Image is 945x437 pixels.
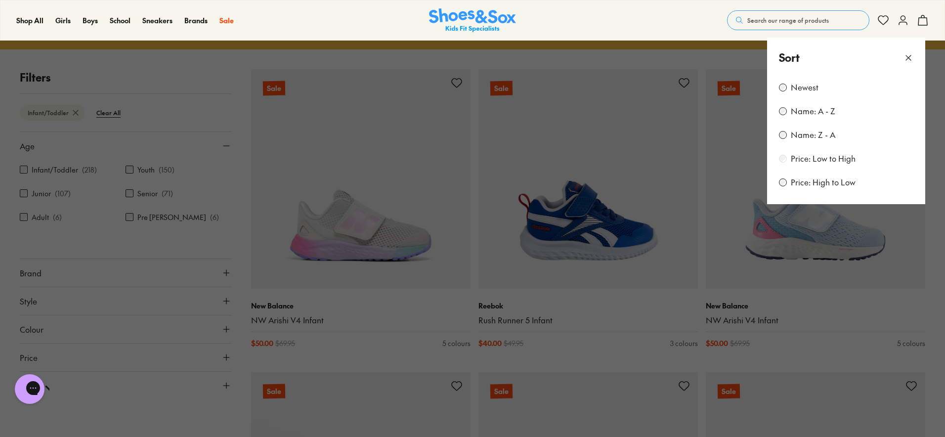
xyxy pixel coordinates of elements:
span: Search our range of products [747,16,829,25]
span: Sneakers [142,15,172,25]
p: Sort [779,49,800,66]
a: Sale [219,15,234,26]
label: Name: A - Z [791,106,835,117]
a: Shoes & Sox [429,8,516,33]
a: School [110,15,130,26]
button: Search our range of products [727,10,869,30]
label: Name: Z - A [791,130,835,140]
span: Shop All [16,15,43,25]
label: Newest [791,82,818,93]
a: Girls [55,15,71,26]
label: Price: Low to High [791,153,856,164]
a: Boys [83,15,98,26]
img: SNS_Logo_Responsive.svg [429,8,516,33]
label: Price: High to Low [791,177,856,188]
span: Boys [83,15,98,25]
span: Girls [55,15,71,25]
a: Shop All [16,15,43,26]
iframe: Gorgias live chat messenger [10,371,49,407]
span: Brands [184,15,208,25]
span: Sale [219,15,234,25]
a: Sneakers [142,15,172,26]
span: School [110,15,130,25]
a: Brands [184,15,208,26]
